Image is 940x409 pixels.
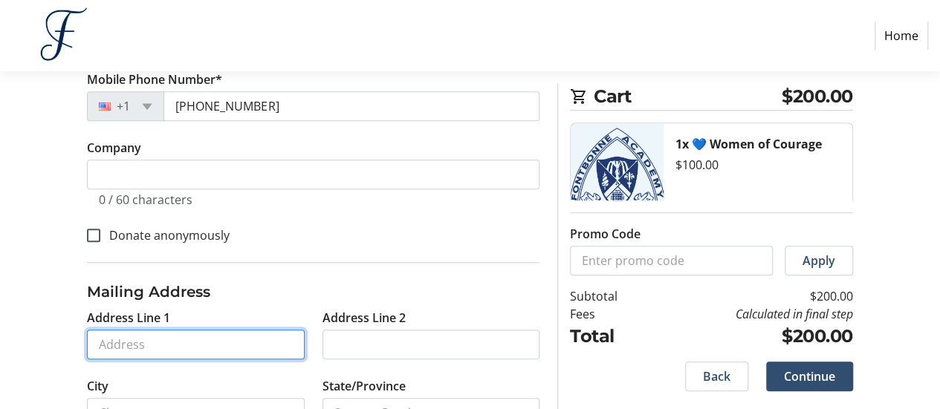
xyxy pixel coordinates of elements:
[782,83,853,110] span: $200.00
[785,246,853,275] button: Apply
[99,192,192,208] tr-character-limit: 0 / 60 characters
[675,136,822,152] strong: 1x 💙 Women of Courage
[803,252,835,269] span: Apply
[766,361,853,391] button: Continue
[875,22,928,50] a: Home
[570,246,773,275] input: Enter promo code
[784,367,835,385] span: Continue
[570,305,652,323] td: Fees
[594,83,782,110] span: Cart
[100,226,230,244] label: Donate anonymously
[87,309,170,327] label: Address Line 1
[87,71,222,88] label: Mobile Phone Number*
[675,156,840,174] div: $100.00
[87,330,304,359] input: Address
[685,361,748,391] button: Back
[12,6,117,65] img: Fontbonne, The Early College of Boston's Logo
[652,305,853,323] td: Calculated in final step
[87,377,108,395] label: City
[322,309,406,327] label: Address Line 2
[570,287,652,305] td: Subtotal
[570,323,652,350] td: Total
[652,287,853,305] td: $200.00
[322,377,406,395] label: State/Province
[163,91,539,121] input: (201) 555-0123
[87,139,141,157] label: Company
[652,323,853,350] td: $200.00
[571,123,664,233] img: 💙 Women of Courage
[570,225,641,243] label: Promo Code
[87,281,539,303] h3: Mailing Address
[703,367,730,385] span: Back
